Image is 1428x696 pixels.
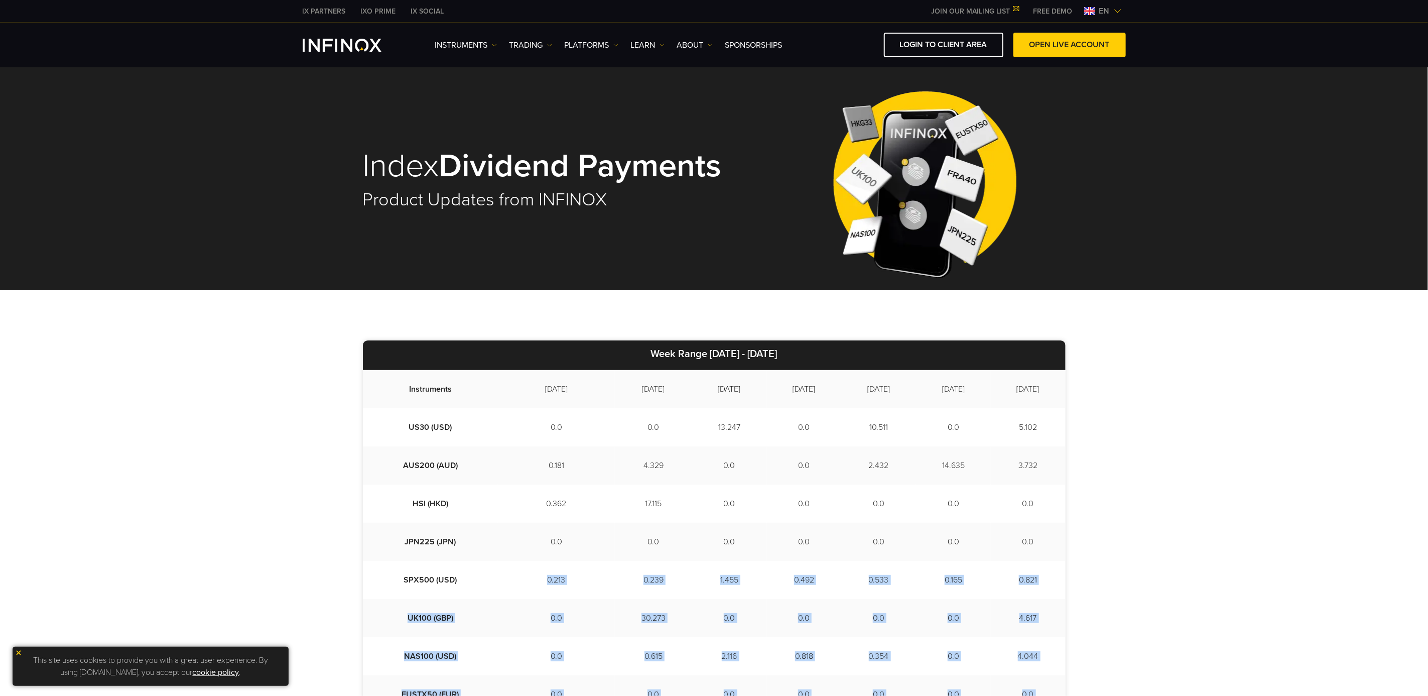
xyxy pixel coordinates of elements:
td: 0.0 [692,446,767,485]
td: [DATE] [767,370,842,408]
td: UK100 (GBP) [363,599,498,637]
td: 0.0 [767,523,842,561]
td: 0.0 [498,408,615,446]
img: yellow close icon [15,649,22,656]
p: This site uses cookies to provide you with a great user experience. By using [DOMAIN_NAME], you a... [18,652,284,681]
a: INFINOX MENU [1026,6,1080,17]
td: 0.0 [498,637,615,675]
td: [DATE] [615,370,692,408]
td: 0.0 [841,599,916,637]
td: 1.455 [692,561,767,599]
td: 0.0 [916,485,991,523]
td: 14.635 [916,446,991,485]
td: 0.0 [841,485,916,523]
td: NAS100 (USD) [363,637,498,675]
td: 3.732 [991,446,1066,485]
td: 0.0 [991,523,1066,561]
a: JOIN OUR MAILING LIST [924,7,1026,16]
td: 0.818 [767,637,842,675]
td: 0.533 [841,561,916,599]
td: 0.821 [991,561,1066,599]
td: 0.0 [916,599,991,637]
td: 0.0 [615,408,692,446]
td: [DATE] [498,370,615,408]
strong: Week Range [651,348,708,360]
td: 4.329 [615,446,692,485]
td: 0.354 [841,637,916,675]
td: 0.0 [692,599,767,637]
a: Learn [631,39,665,51]
td: [DATE] [841,370,916,408]
h2: Product Updates from INFINOX [363,189,749,211]
a: INFINOX Logo [303,39,405,52]
td: 0.0 [767,599,842,637]
td: [DATE] [916,370,991,408]
td: 0.0 [498,523,615,561]
td: 0.0 [692,485,767,523]
td: 0.0 [767,446,842,485]
td: 0.0 [991,485,1066,523]
a: PLATFORMS [565,39,618,51]
td: US30 (USD) [363,408,498,446]
td: HSI (HKD) [363,485,498,523]
td: 0.0 [615,523,692,561]
td: 0.0 [692,523,767,561]
strong: Dividend Payments [439,146,722,186]
span: en [1095,5,1114,17]
td: JPN225 (JPN) [363,523,498,561]
a: TRADING [509,39,552,51]
a: INFINOX [353,6,404,17]
td: 10.511 [841,408,916,446]
a: Instruments [435,39,497,51]
td: 0.0 [767,408,842,446]
td: 0.239 [615,561,692,599]
a: ABOUT [677,39,713,51]
a: INFINOX [295,6,353,17]
td: 0.0 [841,523,916,561]
td: 13.247 [692,408,767,446]
td: 0.0 [916,408,991,446]
td: 0.615 [615,637,692,675]
h1: Index [363,149,749,183]
a: OPEN LIVE ACCOUNT [1013,33,1126,57]
td: 17.115 [615,485,692,523]
td: 30.273 [615,599,692,637]
td: 0.0 [767,485,842,523]
td: Instruments [363,370,498,408]
a: cookie policy [193,667,239,677]
td: 0.213 [498,561,615,599]
td: 0.0 [916,523,991,561]
td: 2.432 [841,446,916,485]
td: 0.181 [498,446,615,485]
td: 5.102 [991,408,1066,446]
td: 0.165 [916,561,991,599]
td: 0.0 [916,637,991,675]
td: 4.617 [991,599,1066,637]
td: 2.116 [692,637,767,675]
td: 4.044 [991,637,1066,675]
a: SPONSORSHIPS [725,39,783,51]
td: 0.362 [498,485,615,523]
strong: [DATE] - [DATE] [710,348,777,360]
td: [DATE] [692,370,767,408]
a: LOGIN TO CLIENT AREA [884,33,1003,57]
td: SPX500 (USD) [363,561,498,599]
td: [DATE] [991,370,1066,408]
td: 0.0 [498,599,615,637]
td: 0.492 [767,561,842,599]
td: AUS200 (AUD) [363,446,498,485]
a: INFINOX [404,6,452,17]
